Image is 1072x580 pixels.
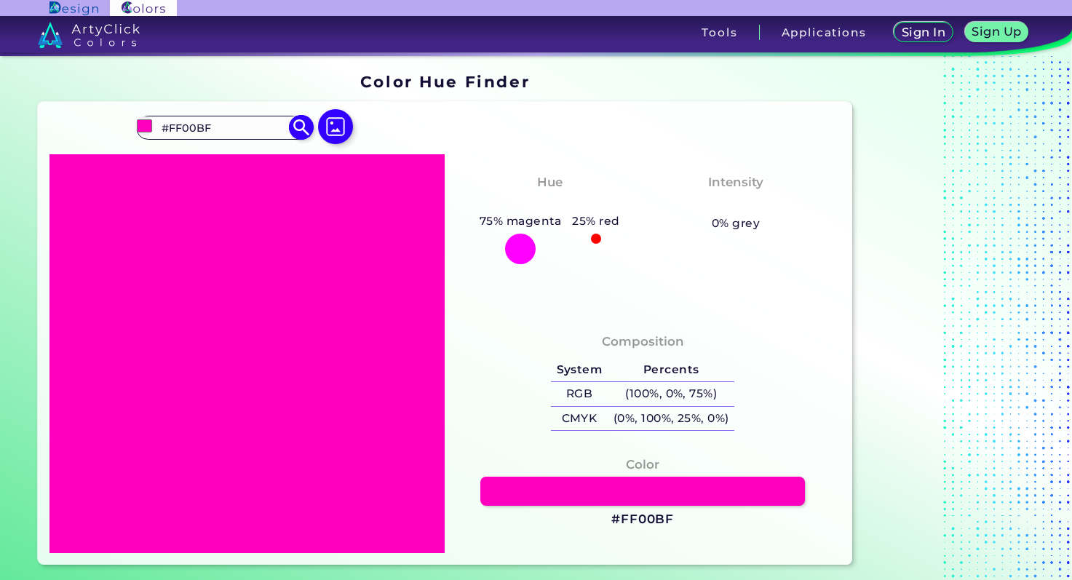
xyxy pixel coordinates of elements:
h4: Color [626,454,659,475]
h5: 75% magenta [474,212,567,231]
h5: (0%, 100%, 25%, 0%) [608,407,734,431]
h5: CMYK [551,407,608,431]
h5: System [551,358,608,382]
img: icon picture [318,109,353,144]
h4: Hue [537,172,563,193]
img: logo_artyclick_colors_white.svg [38,22,140,48]
a: Sign Up [968,23,1025,41]
h3: Vibrant [704,194,768,212]
h5: RGB [551,382,608,406]
h5: Percents [608,358,734,382]
h3: #FF00BF [611,511,674,528]
img: ArtyClick Design logo [49,1,98,15]
h5: Sign Up [974,26,1020,37]
h4: Intensity [708,172,763,193]
h3: Reddish Magenta [483,194,616,212]
a: Sign In [897,23,950,41]
h4: Composition [602,331,684,352]
h5: Sign In [904,27,943,38]
h5: 0% grey [712,214,760,233]
input: type color.. [156,118,292,138]
h5: 25% red [567,212,626,231]
img: icon search [289,115,314,140]
h3: Tools [702,27,737,38]
h1: Color Hue Finder [360,71,530,92]
h3: Applications [782,27,867,38]
h5: (100%, 0%, 75%) [608,382,734,406]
